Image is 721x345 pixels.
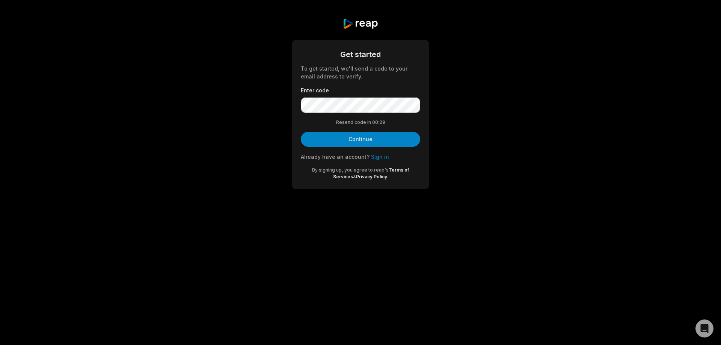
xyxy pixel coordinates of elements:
[371,154,389,160] a: Sign in
[379,119,385,126] span: 29
[312,167,389,173] span: By signing up, you agree to reap's
[353,174,356,179] span: &
[301,119,420,126] div: Resend code in 00:
[301,132,420,147] button: Continue
[387,174,388,179] span: .
[333,167,409,179] a: Terms of Services
[301,49,420,60] div: Get started
[342,18,378,29] img: reap
[356,174,387,179] a: Privacy Policy
[695,319,713,337] div: Open Intercom Messenger
[301,86,420,94] label: Enter code
[301,65,420,80] div: To get started, we'll send a code to your email address to verify.
[301,154,370,160] span: Already have an account?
